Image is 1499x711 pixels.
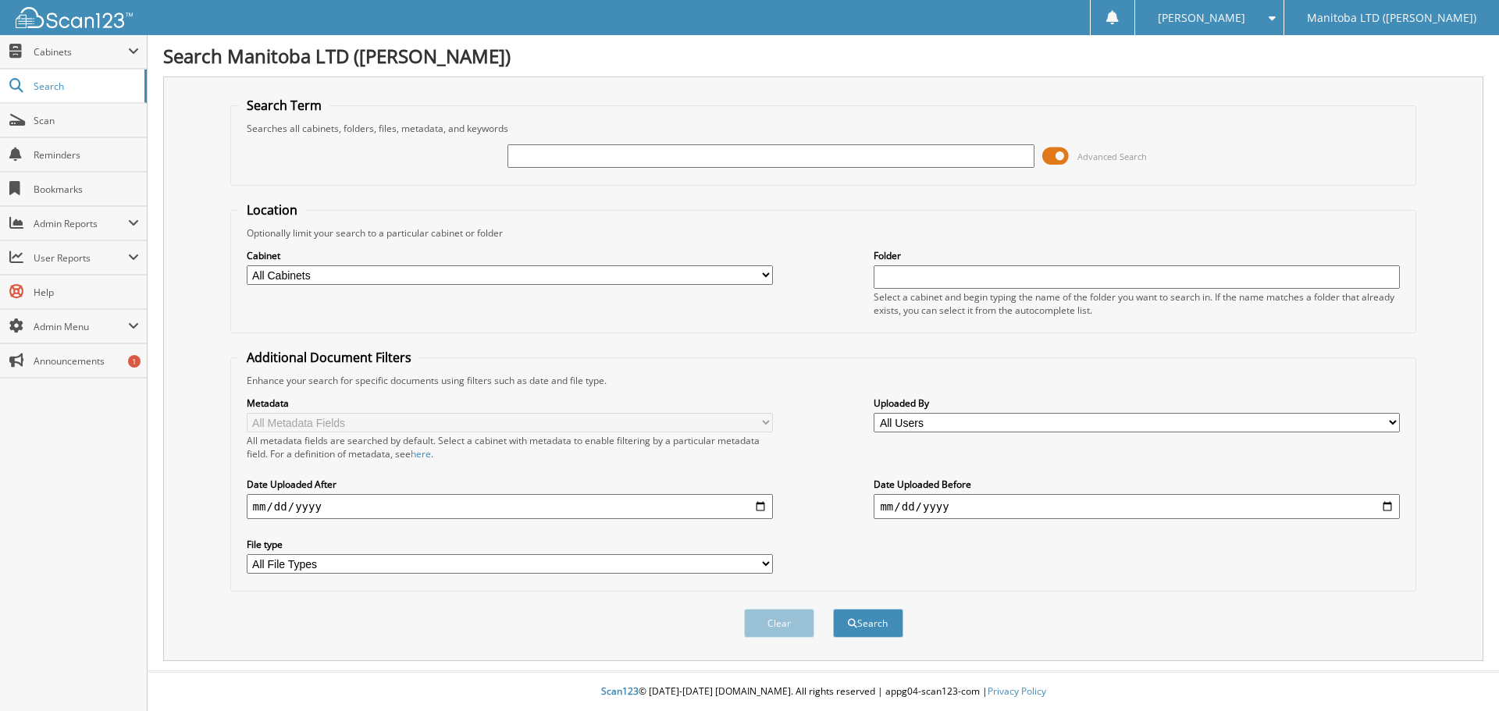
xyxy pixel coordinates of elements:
[34,114,139,127] span: Scan
[874,249,1400,262] label: Folder
[833,609,903,638] button: Search
[239,226,1408,240] div: Optionally limit your search to a particular cabinet or folder
[1421,636,1499,711] iframe: Chat Widget
[34,251,128,265] span: User Reports
[874,478,1400,491] label: Date Uploaded Before
[247,538,773,551] label: File type
[247,478,773,491] label: Date Uploaded After
[34,354,139,368] span: Announcements
[34,320,128,333] span: Admin Menu
[239,349,419,366] legend: Additional Document Filters
[128,355,141,368] div: 1
[34,183,139,196] span: Bookmarks
[34,45,128,59] span: Cabinets
[163,43,1483,69] h1: Search Manitoba LTD ([PERSON_NAME])
[874,494,1400,519] input: end
[744,609,814,638] button: Clear
[874,396,1400,410] label: Uploaded By
[1077,151,1147,162] span: Advanced Search
[247,396,773,410] label: Metadata
[247,249,773,262] label: Cabinet
[247,434,773,460] div: All metadata fields are searched by default. Select a cabinet with metadata to enable filtering b...
[239,97,329,114] legend: Search Term
[988,684,1046,698] a: Privacy Policy
[34,148,139,162] span: Reminders
[601,684,639,698] span: Scan123
[34,217,128,230] span: Admin Reports
[239,374,1408,387] div: Enhance your search for specific documents using filters such as date and file type.
[1158,13,1245,23] span: [PERSON_NAME]
[34,80,137,93] span: Search
[247,494,773,519] input: start
[148,673,1499,711] div: © [DATE]-[DATE] [DOMAIN_NAME]. All rights reserved | appg04-scan123-com |
[239,201,305,219] legend: Location
[411,447,431,460] a: here
[34,286,139,299] span: Help
[1307,13,1476,23] span: Manitoba LTD ([PERSON_NAME])
[874,290,1400,317] div: Select a cabinet and begin typing the name of the folder you want to search in. If the name match...
[239,122,1408,135] div: Searches all cabinets, folders, files, metadata, and keywords
[16,7,133,28] img: scan123-logo-white.svg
